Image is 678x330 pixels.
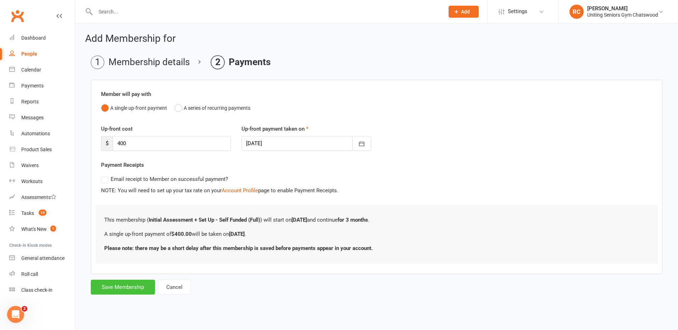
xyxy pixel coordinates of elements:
span: Add [461,9,470,15]
div: Waivers [21,163,39,168]
span: 1 [50,226,56,232]
li: Payments [211,56,271,69]
div: Tasks [21,210,34,216]
div: Automations [21,131,50,136]
label: Email receipt to Member on successful payment? [101,175,228,183]
a: Account Profile [222,187,258,194]
a: Waivers [9,158,75,173]
div: Workouts [21,178,43,184]
a: Workouts [9,173,75,189]
span: 10 [39,210,46,216]
a: Clubworx [9,7,26,25]
span: 2 [22,306,27,312]
b: [DATE] [291,217,307,223]
b: Please note: there may be a short delay after this membership is saved before payments appear in ... [104,245,373,251]
a: Messages [9,110,75,126]
div: Roll call [21,271,38,277]
a: Dashboard [9,30,75,46]
p: This membership ( ) will start on and continue . [104,216,649,224]
div: Product Sales [21,147,52,152]
button: A series of recurring payments [174,101,250,115]
button: A single up-front payment [101,101,167,115]
b: Initial Assessment + Set Up - Self Funded (Full) [149,217,260,223]
a: Tasks 10 [9,205,75,221]
a: General attendance kiosk mode [9,250,75,266]
a: Product Sales [9,142,75,158]
div: Calendar [21,67,41,73]
span: $ [101,136,113,151]
b: $400.00 [171,231,192,237]
b: [DATE] [229,231,245,237]
a: What's New1 [9,221,75,237]
b: for 3 months [338,217,368,223]
div: People [21,51,37,57]
h2: Add Membership for [85,33,668,44]
a: Reports [9,94,75,110]
a: Class kiosk mode [9,282,75,298]
label: Up-front payment taken on [241,125,309,133]
button: Cancel [158,280,191,295]
div: NOTE: You will need to set up your tax rate on your page to enable Payment Receipts. [101,186,652,195]
div: Payments [21,83,44,89]
div: Uniting Seniors Gym Chatswood [587,12,658,18]
iframe: Intercom live chat [7,306,24,323]
button: Save Membership [91,280,155,295]
a: People [9,46,75,62]
label: Member will pay with [101,90,151,98]
a: Roll call [9,266,75,282]
p: A single up-front payment of will be taken on . [104,230,649,238]
input: Search... [93,7,439,17]
a: Payments [9,78,75,94]
div: Class check-in [21,287,52,293]
a: Automations [9,126,75,142]
a: Calendar [9,62,75,78]
div: Assessments [21,194,56,200]
div: Reports [21,99,39,104]
li: Membership details [91,56,190,69]
div: RC [569,5,584,19]
label: Payment Receipts [101,161,144,169]
button: Add [449,6,479,18]
div: Dashboard [21,35,46,41]
div: General attendance [21,255,65,261]
a: Assessments [9,189,75,205]
label: Up-front cost [101,125,133,133]
div: Messages [21,115,44,120]
span: Settings [508,4,527,19]
div: [PERSON_NAME] [587,5,658,12]
div: What's New [21,226,47,232]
